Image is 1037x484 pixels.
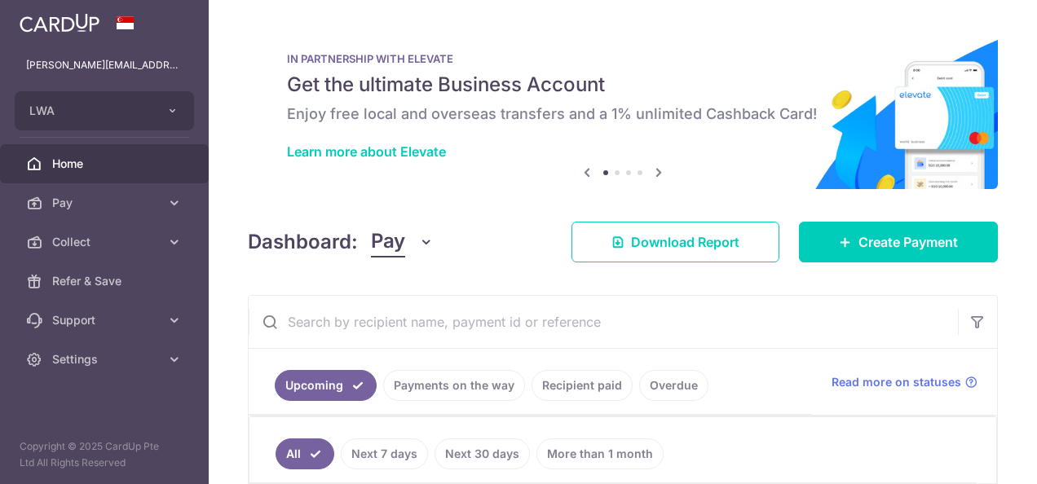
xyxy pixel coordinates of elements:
[287,72,959,98] h5: Get the ultimate Business Account
[15,91,194,130] button: LWA
[287,143,446,160] a: Learn more about Elevate
[858,232,958,252] span: Create Payment
[248,26,998,189] img: Renovation banner
[536,438,664,469] a: More than 1 month
[26,57,183,73] p: [PERSON_NAME][EMAIL_ADDRESS][PERSON_NAME][DOMAIN_NAME]
[639,370,708,401] a: Overdue
[631,232,739,252] span: Download Report
[287,104,959,124] h6: Enjoy free local and overseas transfers and a 1% unlimited Cashback Card!
[341,438,428,469] a: Next 7 days
[249,296,958,348] input: Search by recipient name, payment id or reference
[275,370,377,401] a: Upcoming
[287,52,959,65] p: IN PARTNERSHIP WITH ELEVATE
[276,438,334,469] a: All
[832,374,977,390] a: Read more on statuses
[799,222,998,262] a: Create Payment
[52,195,160,211] span: Pay
[248,227,358,257] h4: Dashboard:
[371,227,434,257] button: Pay
[571,222,779,262] a: Download Report
[52,312,160,328] span: Support
[20,13,99,33] img: CardUp
[52,351,160,367] span: Settings
[52,156,160,172] span: Home
[832,374,961,390] span: Read more on statuses
[383,370,525,401] a: Payments on the way
[532,370,633,401] a: Recipient paid
[52,234,160,250] span: Collect
[29,103,150,119] span: LWA
[435,438,530,469] a: Next 30 days
[52,273,160,289] span: Refer & Save
[371,227,405,257] span: Pay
